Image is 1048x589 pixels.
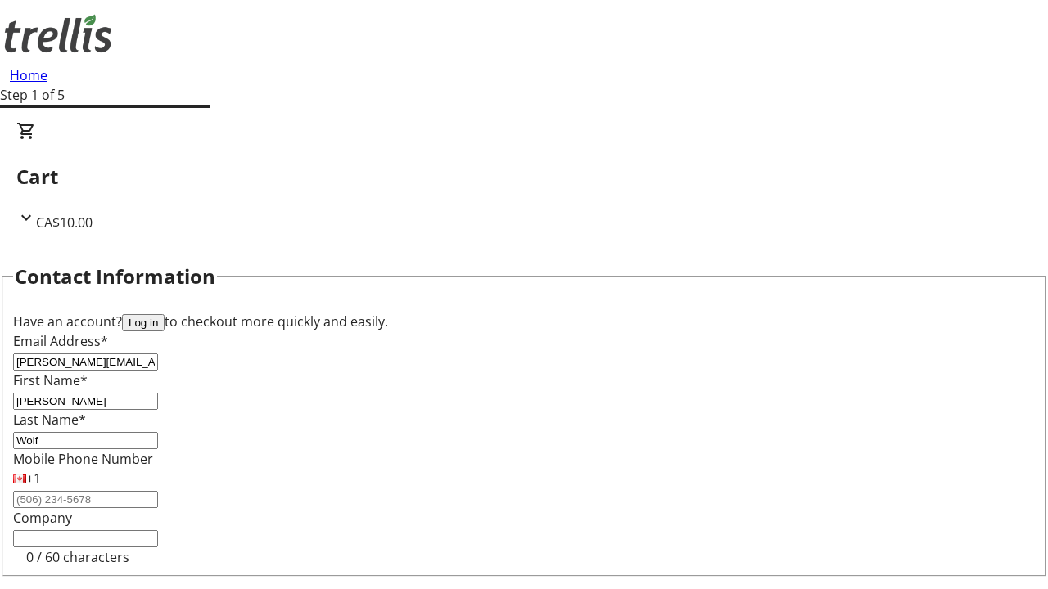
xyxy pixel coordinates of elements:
[13,411,86,429] label: Last Name*
[13,312,1035,331] div: Have an account? to checkout more quickly and easily.
[122,314,165,331] button: Log in
[36,214,93,232] span: CA$10.00
[13,371,88,389] label: First Name*
[13,491,158,508] input: (506) 234-5678
[15,262,215,291] h2: Contact Information
[13,332,108,350] label: Email Address*
[26,548,129,566] tr-character-limit: 0 / 60 characters
[13,509,72,527] label: Company
[13,450,153,468] label: Mobile Phone Number
[16,162,1032,191] h2: Cart
[16,121,1032,232] div: CartCA$10.00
